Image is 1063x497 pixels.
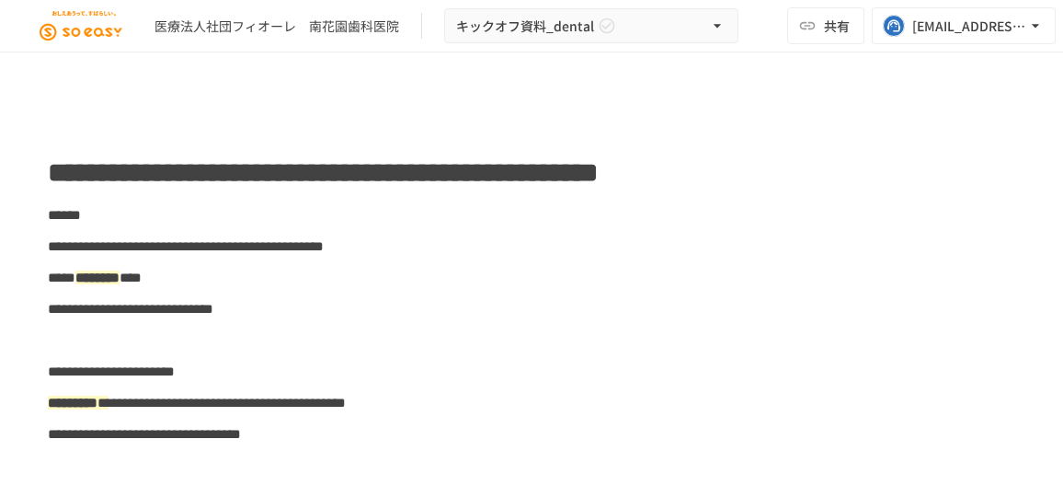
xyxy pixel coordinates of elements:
img: JEGjsIKIkXC9kHzRN7titGGb0UF19Vi83cQ0mCQ5DuX [22,11,140,40]
div: [EMAIL_ADDRESS][DOMAIN_NAME] [912,15,1026,38]
button: 共有 [787,7,864,44]
span: 共有 [824,16,850,36]
button: [EMAIL_ADDRESS][DOMAIN_NAME] [872,7,1056,44]
div: 医療法人社団フィオーレ 南花園歯科医院 [154,17,399,36]
span: キックオフ資料_dental [456,15,594,38]
button: キックオフ資料_dental [444,8,738,44]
